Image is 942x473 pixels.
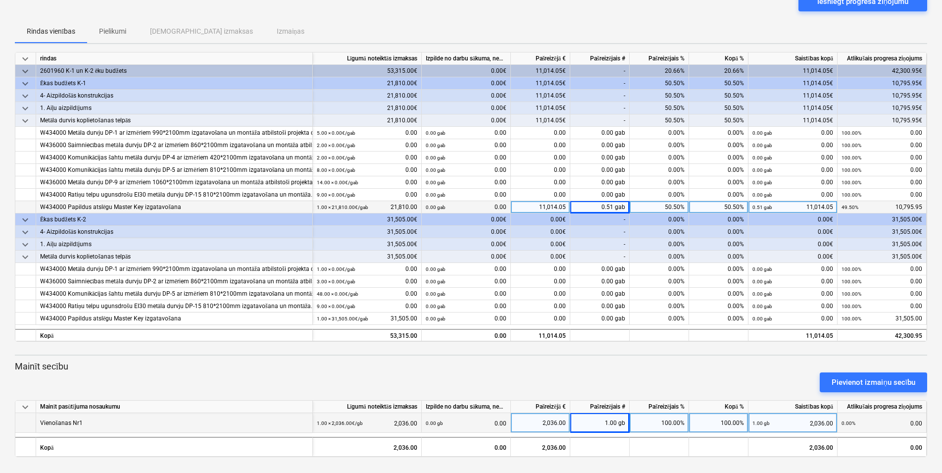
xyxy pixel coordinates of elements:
small: 100.00% [842,266,861,272]
div: Ēkas budžets K-1 [40,77,308,90]
small: 0.00 gab [426,291,446,297]
div: 0.00€ [748,238,838,251]
div: 0.00% [689,226,748,238]
div: 0.00€ [422,226,511,238]
div: 50.50% [630,77,689,90]
div: 0.00 [752,275,833,288]
div: 0.00€ [422,102,511,114]
div: 0.00 [317,164,417,176]
div: 0.00 gab [570,139,630,152]
div: 0.00% [689,275,748,288]
div: 0.00 gab [570,275,630,288]
div: 0.00 [842,164,922,176]
small: 49.50% [842,205,858,210]
div: W436000 Saimniecības metāla durvju DP-2 ar izmēriem 860*2100mm izgatavošana un montāža atbilstoši... [40,139,308,152]
div: 0.00% [689,152,748,164]
small: 0.00 gab [426,316,446,321]
div: Metāla durvis koplietošanas telpās [40,251,308,263]
small: 1.00 × 0.00€ / gab [317,266,355,272]
div: Izpilde no darbu sākuma, neskaitot kārtējā mēneša izpildi [422,53,511,65]
div: Kopā % [689,401,748,413]
p: Rindas vienības [27,26,75,37]
small: 9.00 × 0.00€ / gab [317,304,355,309]
div: 0.00 [842,413,922,433]
small: 0.00 gab [426,155,446,160]
div: - [570,226,630,238]
div: 0.00 [422,437,511,457]
div: 0.00€ [511,251,570,263]
div: Līgumā noteiktās izmaksas [313,53,422,65]
small: 0.00 gab [752,266,772,272]
div: 1.00 gb [570,413,630,433]
div: 42,300.95€ [838,65,927,77]
div: 31,505.00€ [313,251,422,263]
div: 0.00 [426,275,506,288]
small: 14.00 × 0.00€ / gab [317,180,358,185]
div: 0.00% [630,189,689,201]
div: 0.00 [842,288,922,300]
div: 0.00% [689,313,748,325]
span: keyboard_arrow_down [19,401,31,413]
div: 0.00% [689,139,748,152]
div: 50.50% [689,201,748,213]
div: 0.00 [317,127,417,139]
div: 31,505.00 [317,313,417,325]
div: 0.00% [630,164,689,176]
div: 50.50% [630,90,689,102]
div: 0.00 [752,313,833,325]
div: 11,014.05€ [511,90,570,102]
span: keyboard_arrow_down [19,65,31,77]
div: 0.00% [630,313,689,325]
small: 100.00% [842,143,861,148]
div: 0.00 [752,176,833,189]
small: 100.00% [842,291,861,297]
div: 0.00 [842,176,922,189]
div: 2,036.00 [752,413,833,433]
small: 2.00 × 0.00€ / gab [317,155,355,160]
div: 0.00% [689,213,748,226]
button: Pievienot izmaiņu secību [820,372,927,392]
div: 0.00 [317,300,417,313]
div: 0.00 [842,152,922,164]
div: 0.00 [511,176,570,189]
div: 0.51 gab [570,201,630,213]
div: 0.00 [752,127,833,139]
small: 0.00 gab [426,143,446,148]
div: 0.00% [630,127,689,139]
div: 0.00 [426,313,506,325]
div: 0.00% [630,238,689,251]
small: 48.00 × 0.00€ / gab [317,291,358,297]
div: 0.00% [689,288,748,300]
div: 0.00 [842,139,922,152]
div: 0.00 [842,263,922,275]
div: 50.50% [689,90,748,102]
small: 3.00 × 0.00€ / gab [317,279,355,284]
div: 0.00% [689,127,748,139]
div: 10,795.95€ [838,90,927,102]
div: 0.00 gab [570,152,630,164]
div: Vienošanas Nr1 [40,413,83,432]
div: 0.00€ [422,77,511,90]
div: 100.00% [689,413,748,433]
div: 2,036.00 [511,437,570,457]
div: 0.00 [426,164,506,176]
div: 0.00€ [748,251,838,263]
div: 0.00€ [422,238,511,251]
div: - [570,102,630,114]
small: 1.00 × 21,810.00€ / gab [317,205,368,210]
div: 11,014.05€ [511,65,570,77]
small: 0.00 gab [426,279,446,284]
div: Atlikušais progresa ziņojums [838,401,927,413]
div: 2,036.00 [313,437,422,457]
div: Izpilde no darbu sākuma, neskaitot kārtējā mēneša izpildi [422,401,511,413]
div: 31,505.00€ [313,226,422,238]
div: 0.00€ [511,238,570,251]
div: 0.00 [511,288,570,300]
div: 11,014.05€ [511,114,570,127]
span: keyboard_arrow_down [19,115,31,127]
div: W434000 Papildus atslēgu Master Key izgatavošana [40,201,308,213]
div: 21,810.00€ [313,77,422,90]
div: 0.00 [752,139,833,152]
div: 0.00€ [422,251,511,263]
div: 0.00 [752,263,833,275]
